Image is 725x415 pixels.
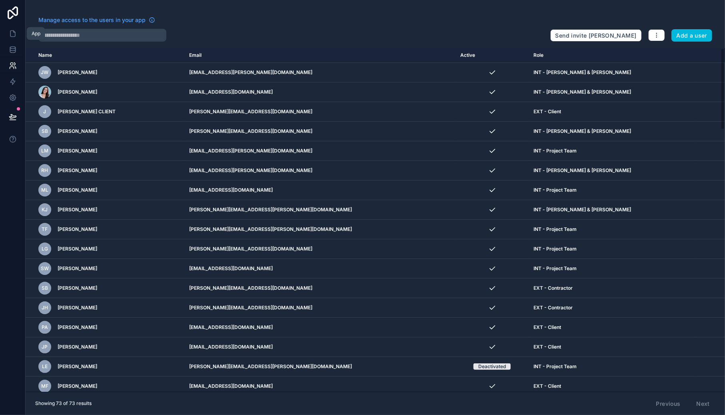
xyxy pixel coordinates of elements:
[42,206,48,213] span: KJ
[42,285,48,291] span: SB
[41,265,49,272] span: SW
[58,324,97,331] span: [PERSON_NAME]
[534,305,573,311] span: EXT - Contractor
[534,383,561,389] span: EXT - Client
[534,246,577,252] span: INT - Project Team
[58,167,97,174] span: [PERSON_NAME]
[44,108,46,115] span: J
[38,16,146,24] span: Manage access to the users in your app
[58,363,97,370] span: [PERSON_NAME]
[185,200,455,220] td: [PERSON_NAME][EMAIL_ADDRESS][PERSON_NAME][DOMAIN_NAME]
[58,305,97,311] span: [PERSON_NAME]
[534,265,577,272] span: INT - Project Team
[671,29,713,42] button: Add a user
[534,108,561,115] span: EXT - Client
[534,226,577,233] span: INT - Project Team
[58,108,116,115] span: [PERSON_NAME] CLIENT
[42,305,48,311] span: JH
[185,48,455,63] th: Email
[42,167,48,174] span: RH
[42,324,48,331] span: PA
[534,324,561,331] span: EXT - Client
[534,128,631,134] span: INT - [PERSON_NAME] & [PERSON_NAME]
[42,226,48,233] span: TF
[185,239,455,259] td: [PERSON_NAME][EMAIL_ADDRESS][DOMAIN_NAME]
[41,69,49,76] span: JW
[26,48,185,63] th: Name
[185,259,455,279] td: [EMAIL_ADDRESS][DOMAIN_NAME]
[42,344,48,350] span: JP
[534,167,631,174] span: INT - [PERSON_NAME] & [PERSON_NAME]
[534,285,573,291] span: EXT - Contractor
[58,344,97,350] span: [PERSON_NAME]
[534,187,577,193] span: INT - Project Team
[185,220,455,239] td: [PERSON_NAME][EMAIL_ADDRESS][PERSON_NAME][DOMAIN_NAME]
[32,30,40,37] div: App
[185,63,455,82] td: [EMAIL_ADDRESS][PERSON_NAME][DOMAIN_NAME]
[42,246,48,252] span: LG
[185,141,455,161] td: [EMAIL_ADDRESS][PERSON_NAME][DOMAIN_NAME]
[534,206,631,213] span: INT - [PERSON_NAME] & [PERSON_NAME]
[529,48,697,63] th: Role
[455,48,529,63] th: Active
[185,180,455,200] td: [EMAIL_ADDRESS][DOMAIN_NAME]
[42,128,48,134] span: SB
[185,337,455,357] td: [EMAIL_ADDRESS][DOMAIN_NAME]
[185,298,455,318] td: [PERSON_NAME][EMAIL_ADDRESS][DOMAIN_NAME]
[41,383,48,389] span: MF
[534,89,631,95] span: INT - [PERSON_NAME] & [PERSON_NAME]
[35,400,92,407] span: Showing 73 of 73 results
[26,48,725,392] div: scrollable content
[478,363,506,370] div: Deactivated
[58,89,97,95] span: [PERSON_NAME]
[58,69,97,76] span: [PERSON_NAME]
[58,148,97,154] span: [PERSON_NAME]
[58,383,97,389] span: [PERSON_NAME]
[550,29,642,42] button: Send invite [PERSON_NAME]
[185,161,455,180] td: [EMAIL_ADDRESS][PERSON_NAME][DOMAIN_NAME]
[185,102,455,122] td: [PERSON_NAME][EMAIL_ADDRESS][DOMAIN_NAME]
[58,285,97,291] span: [PERSON_NAME]
[185,377,455,396] td: [EMAIL_ADDRESS][DOMAIN_NAME]
[58,226,97,233] span: [PERSON_NAME]
[58,187,97,193] span: [PERSON_NAME]
[58,206,97,213] span: [PERSON_NAME]
[38,16,155,24] a: Manage access to the users in your app
[41,187,48,193] span: ML
[185,279,455,298] td: [PERSON_NAME][EMAIL_ADDRESS][DOMAIN_NAME]
[42,363,48,370] span: LE
[58,246,97,252] span: [PERSON_NAME]
[534,344,561,350] span: EXT - Client
[534,148,577,154] span: INT - Project Team
[58,128,97,134] span: [PERSON_NAME]
[41,148,48,154] span: LM
[58,265,97,272] span: [PERSON_NAME]
[534,363,577,370] span: INT - Project Team
[185,122,455,141] td: [PERSON_NAME][EMAIL_ADDRESS][DOMAIN_NAME]
[185,318,455,337] td: [EMAIL_ADDRESS][DOMAIN_NAME]
[185,82,455,102] td: [EMAIL_ADDRESS][DOMAIN_NAME]
[534,69,631,76] span: INT - [PERSON_NAME] & [PERSON_NAME]
[185,357,455,377] td: [PERSON_NAME][EMAIL_ADDRESS][PERSON_NAME][DOMAIN_NAME]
